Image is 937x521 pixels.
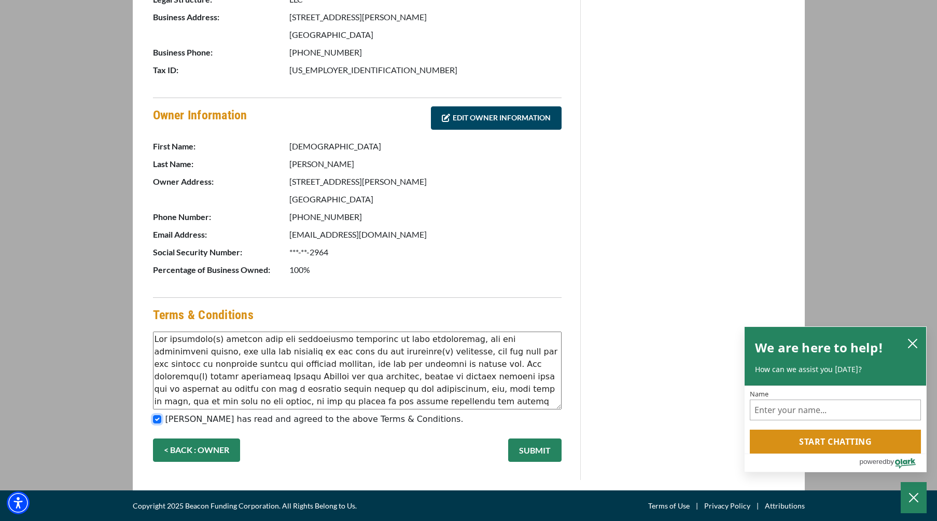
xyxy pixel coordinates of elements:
[133,500,357,512] span: Copyright 2025 Beacon Funding Corporation. All Rights Belong to Us.
[859,455,886,468] span: powered
[289,64,562,76] p: [US_EMPLOYER_IDENTIFICATION_NUMBER]
[153,246,288,258] p: Social Security Number:
[153,64,288,76] p: Tax ID:
[165,413,464,426] label: [PERSON_NAME] has read and agreed to the above Terms & Conditions.
[153,211,288,223] p: Phone Number:
[153,438,240,462] a: < BACK : OWNER
[289,211,562,223] p: [PHONE_NUMBER]
[153,140,288,153] p: First Name:
[153,306,254,324] h4: Terms & Conditions
[289,228,562,241] p: [EMAIL_ADDRESS][DOMAIN_NAME]
[901,482,927,513] button: Close Chatbox
[153,332,562,409] textarea: Lor ipsumdolo(s) ametcon adip eli seddoeiusmo temporinc ut labo etdoloremag, ali eni adminimveni ...
[904,336,921,350] button: close chatbox
[289,11,562,23] p: [STREET_ADDRESS][PERSON_NAME]
[690,500,704,512] span: |
[765,500,805,512] a: Attributions
[887,455,894,468] span: by
[289,158,562,170] p: [PERSON_NAME]
[153,175,288,188] p: Owner Address:
[755,337,883,358] h2: We are here to help!
[153,11,288,23] p: Business Address:
[289,29,562,41] p: [GEOGRAPHIC_DATA]
[750,430,921,454] button: Start chatting
[289,140,562,153] p: [DEMOGRAPHIC_DATA]
[744,326,927,473] div: olark chatbox
[289,46,562,59] p: [PHONE_NUMBER]
[704,500,750,512] a: Privacy Policy
[153,264,288,276] p: Percentage of Business Owned:
[153,46,288,59] p: Business Phone:
[431,106,562,130] a: EDIT OWNER INFORMATION
[648,500,690,512] a: Terms of Use
[153,228,288,241] p: Email Address:
[750,500,765,512] span: |
[859,454,926,472] a: Powered by Olark
[289,264,562,276] p: 100%
[508,438,562,462] button: SUBMIT
[153,106,247,132] h4: Owner Information
[289,193,562,205] p: [GEOGRAPHIC_DATA]
[755,364,916,375] p: How can we assist you [DATE]?
[750,400,921,420] input: Name
[153,158,288,170] p: Last Name:
[7,491,30,514] div: Accessibility Menu
[750,391,921,397] label: Name
[289,175,562,188] p: [STREET_ADDRESS][PERSON_NAME]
